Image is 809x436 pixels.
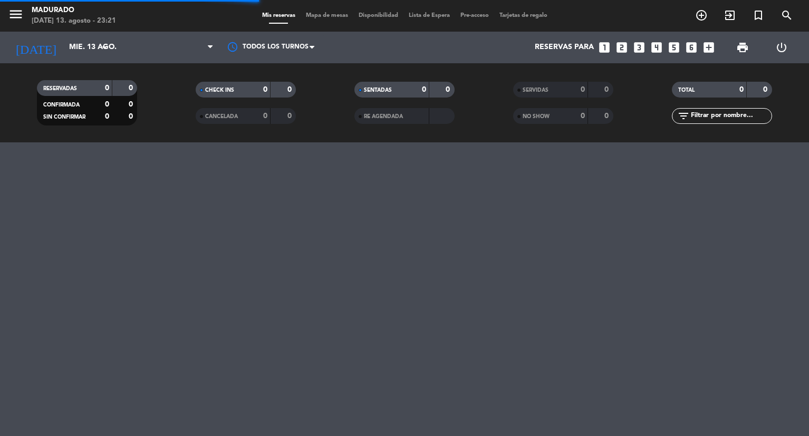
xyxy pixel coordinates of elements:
[287,112,294,120] strong: 0
[763,86,769,93] strong: 0
[105,84,109,92] strong: 0
[581,86,585,93] strong: 0
[690,110,772,122] input: Filtrar por nombre...
[736,41,749,54] span: print
[523,88,548,93] span: SERVIDAS
[205,88,234,93] span: CHECK INS
[604,86,611,93] strong: 0
[129,113,135,120] strong: 0
[32,5,116,16] div: Madurado
[263,86,267,93] strong: 0
[263,112,267,120] strong: 0
[775,41,788,54] i: power_settings_new
[581,112,585,120] strong: 0
[702,41,716,54] i: add_box
[364,88,392,93] span: SENTADAS
[523,114,550,119] span: NO SHOW
[301,13,353,18] span: Mapa de mesas
[422,86,426,93] strong: 0
[446,86,452,93] strong: 0
[632,41,646,54] i: looks_3
[762,32,801,63] div: LOG OUT
[667,41,681,54] i: looks_5
[8,6,24,26] button: menu
[43,86,77,91] span: RESERVADAS
[403,13,455,18] span: Lista de Espera
[781,9,793,22] i: search
[604,112,611,120] strong: 0
[8,6,24,22] i: menu
[8,36,64,59] i: [DATE]
[43,102,80,108] span: CONFIRMADA
[129,84,135,92] strong: 0
[98,41,111,54] i: arrow_drop_down
[364,114,403,119] span: RE AGENDADA
[494,13,553,18] span: Tarjetas de regalo
[105,113,109,120] strong: 0
[598,41,611,54] i: looks_one
[43,114,85,120] span: SIN CONFIRMAR
[129,101,135,108] strong: 0
[615,41,629,54] i: looks_two
[205,114,238,119] span: CANCELADA
[650,41,663,54] i: looks_4
[105,101,109,108] strong: 0
[695,9,708,22] i: add_circle_outline
[455,13,494,18] span: Pre-acceso
[752,9,765,22] i: turned_in_not
[287,86,294,93] strong: 0
[685,41,698,54] i: looks_6
[724,9,736,22] i: exit_to_app
[257,13,301,18] span: Mis reservas
[739,86,744,93] strong: 0
[32,16,116,26] div: [DATE] 13. agosto - 23:21
[677,110,690,122] i: filter_list
[678,88,695,93] span: TOTAL
[535,43,594,52] span: Reservas para
[353,13,403,18] span: Disponibilidad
